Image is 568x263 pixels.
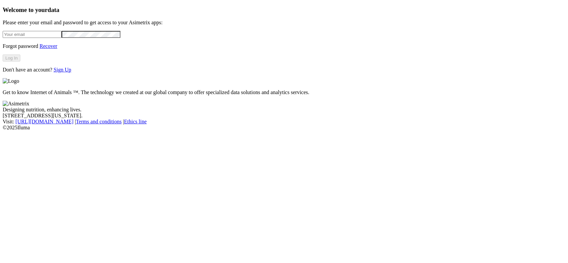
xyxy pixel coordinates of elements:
a: Sign Up [54,67,71,72]
a: [URL][DOMAIN_NAME] [16,119,74,124]
div: Designing nutrition, enhancing lives. [3,107,565,113]
h3: Welcome to your [3,6,565,14]
div: Visit : | | [3,119,565,125]
img: Logo [3,78,19,84]
a: Recover [40,43,57,49]
span: data [48,6,59,13]
div: © 2025 Iluma [3,125,565,131]
a: Terms and conditions [76,119,122,124]
p: Get to know Internet of Animals ™. The technology we created at our global company to offer speci... [3,89,565,95]
p: Don't have an account? [3,67,565,73]
p: Please enter your email and password to get access to your Asimetrix apps: [3,20,565,26]
a: Ethics line [124,119,147,124]
button: Log In [3,55,20,62]
p: Forgot password [3,43,565,49]
img: Asimetrix [3,101,29,107]
input: Your email [3,31,62,38]
div: [STREET_ADDRESS][US_STATE]. [3,113,565,119]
